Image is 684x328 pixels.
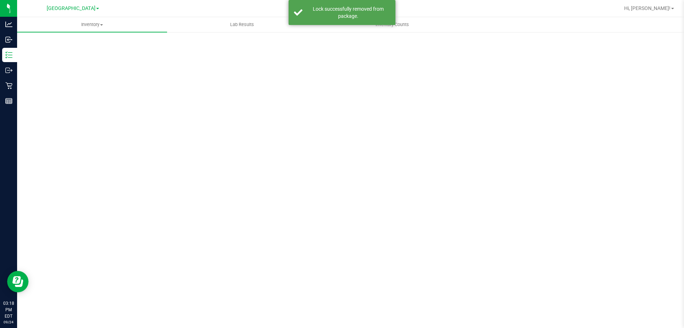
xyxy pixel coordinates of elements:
[5,21,12,28] inline-svg: Analytics
[5,97,12,105] inline-svg: Reports
[17,17,167,32] a: Inventory
[3,319,14,325] p: 09/24
[3,300,14,319] p: 03:18 PM EDT
[5,51,12,59] inline-svg: Inventory
[306,5,390,20] div: Lock successfully removed from package.
[5,82,12,89] inline-svg: Retail
[7,271,28,292] iframe: Resource center
[5,67,12,74] inline-svg: Outbound
[47,5,95,11] span: [GEOGRAPHIC_DATA]
[17,21,167,28] span: Inventory
[167,17,317,32] a: Lab Results
[624,5,670,11] span: Hi, [PERSON_NAME]!
[5,36,12,43] inline-svg: Inbound
[221,21,264,28] span: Lab Results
